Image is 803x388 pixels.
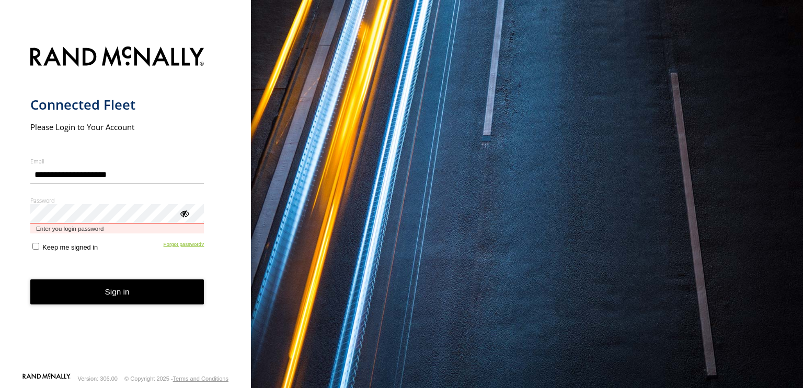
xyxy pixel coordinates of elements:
a: Visit our Website [22,373,71,384]
h2: Please Login to Your Account [30,122,204,132]
div: ViewPassword [179,208,189,218]
h1: Connected Fleet [30,96,204,113]
button: Sign in [30,279,204,305]
span: Enter you login password [30,224,204,233]
img: Rand McNally [30,44,204,71]
div: Version: 306.00 [78,375,118,382]
a: Forgot password? [164,241,204,251]
input: Keep me signed in [32,243,39,250]
span: Keep me signed in [42,243,98,251]
form: main [30,40,221,372]
a: Terms and Conditions [173,375,228,382]
label: Password [30,196,204,204]
div: © Copyright 2025 - [124,375,228,382]
label: Email [30,157,204,165]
